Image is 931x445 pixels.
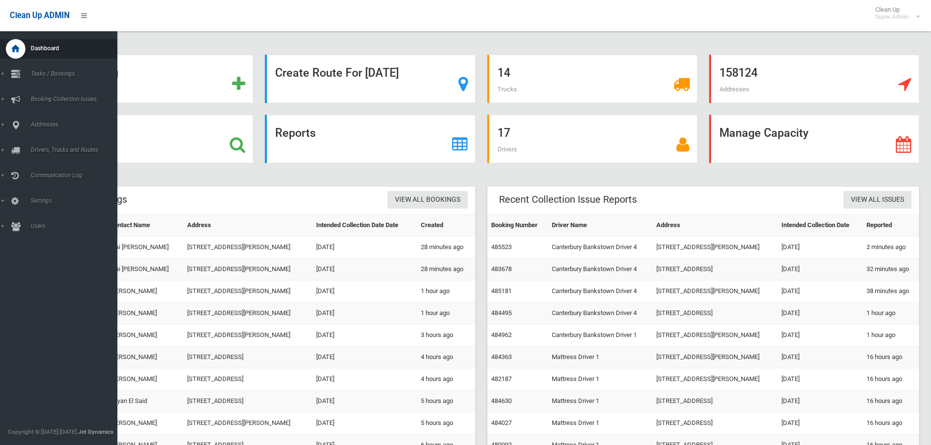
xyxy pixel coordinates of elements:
td: [STREET_ADDRESS][PERSON_NAME] [652,236,777,258]
td: [STREET_ADDRESS] [652,258,777,280]
a: Reports [265,115,475,163]
td: Canterbury Bankstown Driver 4 [548,302,652,324]
th: Intended Collection Date [778,214,863,236]
td: 28 minutes ago [417,236,476,258]
td: Canterbury Bankstown Driver 4 [548,258,652,280]
strong: 14 [498,66,510,80]
td: [STREET_ADDRESS] [183,368,312,390]
th: Contact Name [106,214,183,236]
a: 484027 [491,419,512,426]
td: [DATE] [312,390,417,412]
td: [DATE] [778,368,863,390]
th: Created [417,214,476,236]
td: [PERSON_NAME] [106,412,183,434]
td: [STREET_ADDRESS] [183,390,312,412]
td: [DATE] [778,236,863,258]
td: [DATE] [312,346,417,368]
td: 1 hour ago [417,280,476,302]
td: Canterbury Bankstown Driver 4 [548,236,652,258]
span: Clean Up [870,6,919,21]
td: [STREET_ADDRESS][PERSON_NAME] [183,258,312,280]
a: Add Booking [43,55,253,103]
td: 4 hours ago [417,368,476,390]
th: Reported [863,214,919,236]
strong: Manage Capacity [719,126,808,140]
th: Address [652,214,777,236]
small: Super Admin [875,13,909,21]
td: 3 hours ago [417,324,476,346]
td: [DATE] [312,324,417,346]
a: 485181 [491,287,512,295]
td: [STREET_ADDRESS][PERSON_NAME] [652,346,777,368]
a: 17 Drivers [487,115,697,163]
td: 16 hours ago [863,346,919,368]
td: [PERSON_NAME] [106,302,183,324]
a: 482187 [491,375,512,382]
span: Addresses [719,85,749,93]
td: 38 minutes ago [863,280,919,302]
span: Clean Up ADMIN [10,11,69,20]
a: 484630 [491,397,512,404]
span: Settings [28,197,125,204]
a: View All Bookings [388,191,468,209]
td: 16 hours ago [863,368,919,390]
td: [STREET_ADDRESS][PERSON_NAME] [183,280,312,302]
td: 2 minutes ago [863,236,919,258]
td: [STREET_ADDRESS][PERSON_NAME] [183,324,312,346]
span: Drivers, Trucks and Routes [28,147,125,153]
a: 484363 [491,353,512,360]
td: Mattress Driver 1 [548,412,652,434]
td: [PERSON_NAME] [106,280,183,302]
td: [PERSON_NAME] [106,368,183,390]
header: Recent Collection Issue Reports [487,190,649,209]
td: 16 hours ago [863,390,919,412]
a: Manage Capacity [709,115,919,163]
td: Mattress Driver 1 [548,346,652,368]
span: Addresses [28,121,125,128]
td: [STREET_ADDRESS][PERSON_NAME] [183,302,312,324]
td: Mattress Driver 1 [548,390,652,412]
td: [STREET_ADDRESS] [183,346,312,368]
td: [STREET_ADDRESS] [652,412,777,434]
td: [STREET_ADDRESS] [652,390,777,412]
th: Driver Name [548,214,652,236]
a: 14 Trucks [487,55,697,103]
a: 484495 [491,309,512,317]
span: Users [28,223,125,230]
td: [PERSON_NAME] [106,324,183,346]
td: [DATE] [778,390,863,412]
td: [STREET_ADDRESS][PERSON_NAME] [652,324,777,346]
td: 1 hour ago [863,302,919,324]
td: [DATE] [778,346,863,368]
td: [DATE] [312,368,417,390]
span: Communication Log [28,172,125,179]
td: Mai [PERSON_NAME] [106,258,183,280]
td: [STREET_ADDRESS] [652,302,777,324]
span: Drivers [498,146,517,153]
td: [DATE] [778,324,863,346]
td: 28 minutes ago [417,258,476,280]
td: [DATE] [778,280,863,302]
strong: 17 [498,126,510,140]
a: 484962 [491,331,512,339]
td: Rayan El Said [106,390,183,412]
td: [DATE] [778,258,863,280]
td: 16 hours ago [863,412,919,434]
strong: Jet Dynamics [78,428,113,435]
td: [DATE] [312,258,417,280]
td: [DATE] [778,412,863,434]
td: 1 hour ago [417,302,476,324]
td: Mai [PERSON_NAME] [106,236,183,258]
th: Address [183,214,312,236]
td: 5 hours ago [417,390,476,412]
span: Dashboard [28,45,125,52]
th: Booking Number [487,214,548,236]
span: Trucks [498,85,517,93]
span: Copyright © [DATE]-[DATE] [8,428,77,435]
td: [DATE] [778,302,863,324]
a: View All Issues [844,191,911,209]
td: Canterbury Bankstown Driver 1 [548,324,652,346]
td: 32 minutes ago [863,258,919,280]
td: [DATE] [312,280,417,302]
td: 1 hour ago [863,324,919,346]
